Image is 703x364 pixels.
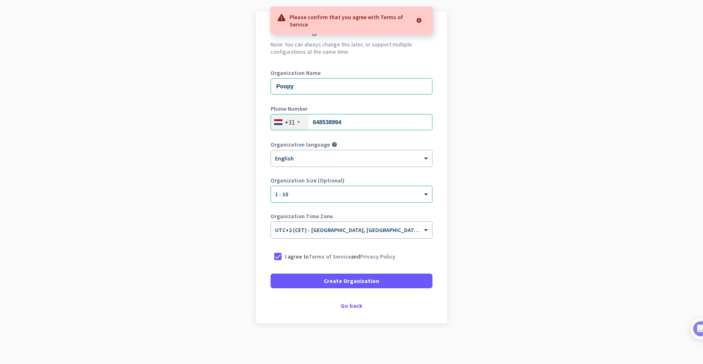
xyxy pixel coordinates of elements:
[271,106,432,112] label: Phone Number
[309,253,351,260] a: Terms of Service
[271,78,432,94] input: What is the name of your organization?
[271,114,432,130] input: 10 123 4567
[271,41,432,55] h2: Note: You can always change this later, or support multiple configurations at the same time
[271,26,432,36] h1: Create Organization
[271,303,432,309] div: Go back
[332,142,337,147] i: help
[271,213,432,219] label: Organization Time Zone
[271,274,432,288] button: Create Organization
[290,13,411,28] p: Please confirm that you agree with Terms of Service
[285,118,295,126] div: +31
[271,178,432,183] label: Organization Size (Optional)
[271,70,432,76] label: Organization Name
[360,253,395,260] a: Privacy Policy
[324,277,379,285] span: Create Organization
[271,142,330,147] label: Organization language
[285,252,395,261] p: I agree to and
